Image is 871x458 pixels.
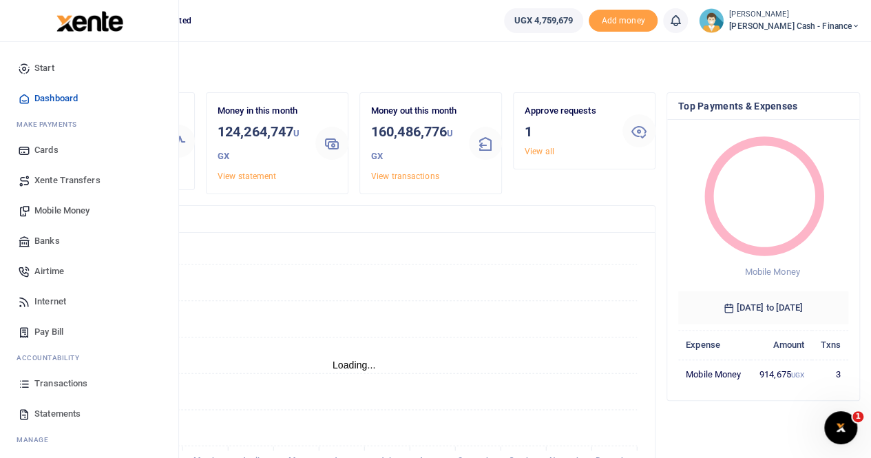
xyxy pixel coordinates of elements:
img: profile-user [699,8,724,33]
span: Start [34,61,54,75]
li: M [11,114,167,135]
a: View all [525,147,554,156]
small: UGX [791,371,804,379]
span: Cards [34,143,59,157]
small: UGX [371,128,453,161]
li: Toup your wallet [589,10,658,32]
span: anage [23,435,49,445]
a: logo-small logo-large logo-large [55,15,123,25]
a: View transactions [371,171,439,181]
a: Mobile Money [11,196,167,226]
img: logo-large [56,11,123,32]
span: Dashboard [34,92,78,105]
h3: 160,486,776 [371,121,458,167]
span: UGX 4,759,679 [514,14,573,28]
a: Internet [11,287,167,317]
a: Xente Transfers [11,165,167,196]
a: Airtime [11,256,167,287]
iframe: Intercom live chat [824,411,857,444]
span: Airtime [34,264,64,278]
a: Banks [11,226,167,256]
span: ake Payments [23,119,77,129]
span: countability [27,353,79,363]
span: Transactions [34,377,87,391]
a: Cards [11,135,167,165]
li: Ac [11,347,167,368]
small: UGX [218,128,300,161]
a: View statement [218,171,276,181]
span: Xente Transfers [34,174,101,187]
a: Statements [11,399,167,429]
td: 914,675 [751,360,812,388]
h4: Top Payments & Expenses [678,98,848,114]
span: 1 [852,411,863,422]
a: Dashboard [11,83,167,114]
a: Transactions [11,368,167,399]
p: Approve requests [525,104,611,118]
h6: [DATE] to [DATE] [678,291,848,324]
a: profile-user [PERSON_NAME] [PERSON_NAME] Cash - Finance [699,8,860,33]
h4: Hello Pricillah [52,59,860,74]
h3: 1 [525,121,611,142]
a: Start [11,53,167,83]
th: Amount [751,330,812,360]
span: [PERSON_NAME] Cash - Finance [729,20,860,32]
li: Wallet ballance [499,8,589,33]
a: Add money [589,14,658,25]
li: M [11,429,167,450]
h3: 124,264,747 [218,121,304,167]
span: Mobile Money [744,267,799,277]
th: Txns [812,330,848,360]
h4: Transactions Overview [64,211,644,227]
p: Money out this month [371,104,458,118]
span: Banks [34,234,60,248]
small: [PERSON_NAME] [729,9,860,21]
text: Loading... [333,360,376,371]
span: Statements [34,407,81,421]
span: Mobile Money [34,204,90,218]
p: Money in this month [218,104,304,118]
a: Pay Bill [11,317,167,347]
td: 3 [812,360,848,388]
td: Mobile Money [678,360,751,388]
a: UGX 4,759,679 [504,8,583,33]
span: Add money [589,10,658,32]
span: Internet [34,295,66,309]
th: Expense [678,330,751,360]
span: Pay Bill [34,325,63,339]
